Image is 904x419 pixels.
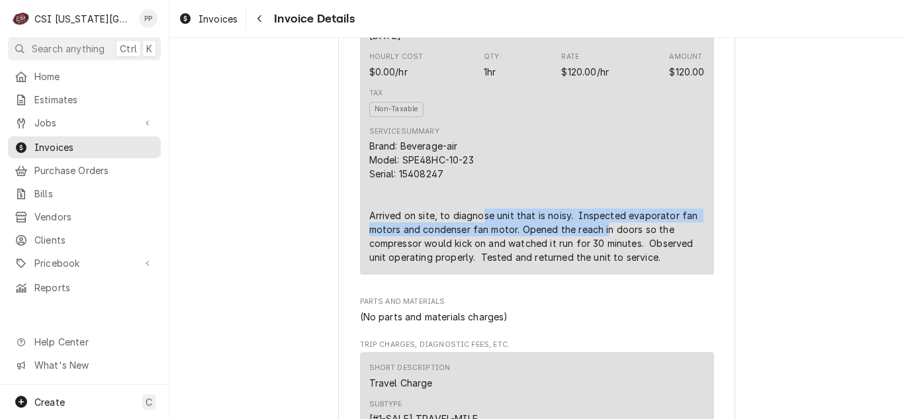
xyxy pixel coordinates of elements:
span: Estimates [34,93,154,107]
a: Invoices [8,136,161,158]
span: Clients [34,233,154,247]
div: Short Description [369,363,451,389]
a: Go to What's New [8,354,161,376]
div: Price [561,52,609,78]
span: Pricebook [34,256,134,270]
div: PP [139,9,158,28]
a: Bills [8,183,161,205]
span: Invoices [34,140,154,154]
div: Amount [669,65,704,79]
div: Subtype [369,399,402,410]
span: C [146,395,152,409]
div: Parts and Materials [360,297,714,323]
div: Quantity [484,52,502,78]
div: Service Summary [369,126,439,137]
div: Amount [669,52,702,62]
span: Home [34,70,154,83]
div: Tax [369,88,383,99]
a: Go to Jobs [8,112,161,134]
span: Reports [34,281,154,295]
span: Trip Charges, Diagnostic Fees, etc. [360,340,714,350]
span: Parts and Materials [360,297,714,307]
span: Non-Taxable [369,102,424,117]
div: Cost [369,52,424,78]
span: Vendors [34,210,154,224]
a: Invoices [173,8,243,30]
a: Reports [8,277,161,299]
span: Create [34,396,65,408]
div: Rate [561,52,579,62]
div: Price [561,65,609,79]
div: C [12,9,30,28]
div: Parts and Materials List [360,310,714,324]
span: K [146,42,152,56]
a: Purchase Orders [8,160,161,181]
a: Home [8,66,161,87]
button: Navigate back [249,8,270,29]
a: Go to Pricebook [8,252,161,274]
div: Brand: Beverage-air Model: SPE48HC-10-23 Serial: 15408247 Arrived on site, to diagnose unit that ... [369,139,705,264]
span: Ctrl [120,42,137,56]
span: Invoice Details [270,10,354,28]
span: Purchase Orders [34,163,154,177]
button: Search anythingCtrlK [8,37,161,60]
div: Quantity [484,65,496,79]
span: Search anything [32,42,105,56]
div: Cost [369,65,408,79]
div: CSI Kansas City.'s Avatar [12,9,30,28]
div: Short Description [369,376,433,390]
div: Qty. [484,52,502,62]
div: Hourly Cost [369,52,424,62]
a: Estimates [8,89,161,111]
div: Amount [669,52,704,78]
div: Short Description [369,363,451,373]
span: Bills [34,187,154,201]
div: CSI [US_STATE][GEOGRAPHIC_DATA]. [34,12,132,26]
span: What's New [34,358,153,372]
span: Invoices [199,12,238,26]
span: Jobs [34,116,134,130]
span: Help Center [34,335,153,349]
a: Go to Help Center [8,331,161,353]
div: Philip Potter's Avatar [139,9,158,28]
a: Clients [8,229,161,251]
a: Vendors [8,206,161,228]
